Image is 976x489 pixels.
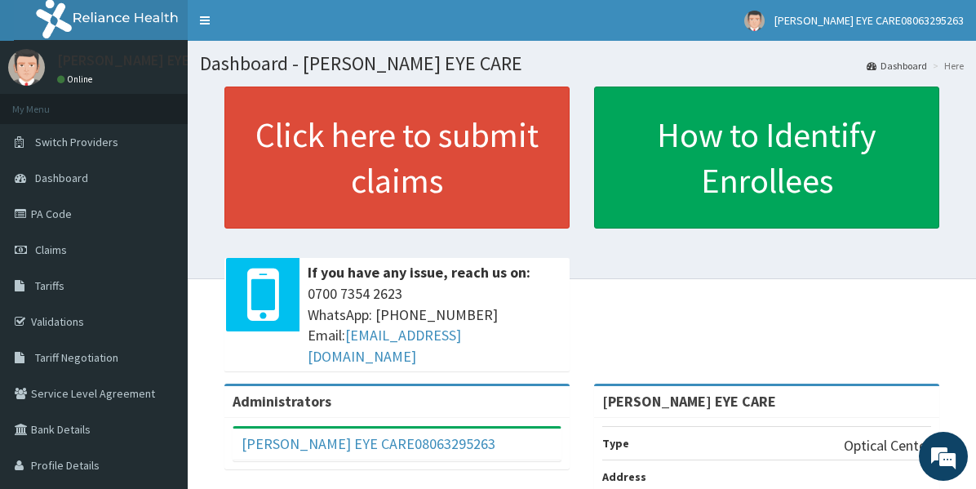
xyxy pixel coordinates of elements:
[200,53,964,74] h1: Dashboard - [PERSON_NAME] EYE CARE
[744,11,765,31] img: User Image
[35,171,88,185] span: Dashboard
[35,242,67,257] span: Claims
[224,87,570,229] a: Click here to submit claims
[35,278,64,293] span: Tariffs
[844,435,931,456] p: Optical Center
[774,13,964,28] span: [PERSON_NAME] EYE CARE08063295263
[308,263,530,282] b: If you have any issue, reach us on:
[308,283,561,367] span: 0700 7354 2623 WhatsApp: [PHONE_NUMBER] Email:
[242,434,495,453] a: [PERSON_NAME] EYE CARE08063295263
[57,53,305,68] p: [PERSON_NAME] EYE CARE08063295263
[929,59,964,73] li: Here
[602,469,646,484] b: Address
[308,326,461,366] a: [EMAIL_ADDRESS][DOMAIN_NAME]
[594,87,939,229] a: How to Identify Enrollees
[57,73,96,85] a: Online
[602,392,776,411] strong: [PERSON_NAME] EYE CARE
[35,135,118,149] span: Switch Providers
[35,350,118,365] span: Tariff Negotiation
[8,49,45,86] img: User Image
[867,59,927,73] a: Dashboard
[602,436,629,451] b: Type
[233,392,331,411] b: Administrators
